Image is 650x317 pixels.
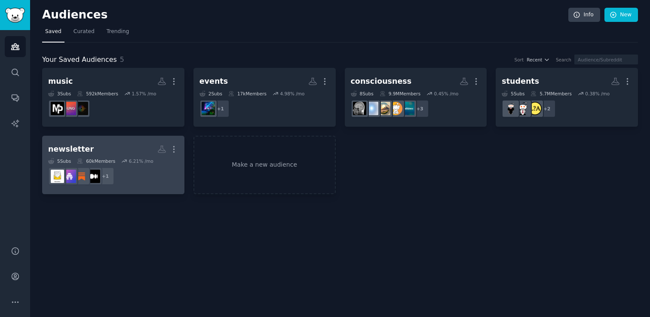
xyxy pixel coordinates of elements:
[48,91,71,97] div: 3 Sub s
[377,102,390,115] img: awakened
[45,28,61,36] span: Saved
[411,100,429,118] div: + 3
[604,8,638,22] a: New
[107,28,129,36] span: Trending
[199,91,222,97] div: 2 Sub s
[212,100,230,118] div: + 1
[42,8,568,22] h2: Audiences
[527,57,550,63] button: Recent
[585,91,610,97] div: 0.38 % /mo
[351,76,412,87] div: consciousness
[515,57,524,63] div: Sort
[193,68,336,127] a: events2Subs17kMembers4.98% /mo+1EventProduction
[401,102,414,115] img: Mindfulness
[434,91,459,97] div: 0.45 % /mo
[345,68,487,127] a: consciousness8Subs9.9MMembers0.45% /mo+3MindfulnessMeditationawakenednondualityconsciousness
[132,91,156,97] div: 1.57 % /mo
[129,158,153,164] div: 6.21 % /mo
[556,57,571,63] div: Search
[502,76,539,87] div: students
[51,170,64,183] img: Newsletters
[568,8,600,22] a: Info
[202,102,215,115] img: EventProduction
[574,55,638,64] input: Audience/Subreddit
[5,8,25,23] img: GummySearch logo
[77,158,115,164] div: 60k Members
[538,100,556,118] div: + 2
[42,136,184,195] a: newsletter5Subs60kMembers6.21% /mo+1MediumSubstackbeehiivNewsletters
[63,102,76,115] img: SunoAI
[228,91,267,97] div: 17k Members
[516,102,530,115] img: Career_Advice
[104,25,132,43] a: Trending
[42,25,64,43] a: Saved
[504,102,518,115] img: careerguidance
[365,102,378,115] img: nonduality
[380,91,420,97] div: 9.9M Members
[530,91,571,97] div: 5.7M Members
[351,91,374,97] div: 8 Sub s
[96,167,114,185] div: + 1
[51,102,64,115] img: musicproduction
[74,28,95,36] span: Curated
[42,55,117,65] span: Your Saved Audiences
[48,76,73,87] div: music
[75,102,88,115] img: Suno
[48,158,71,164] div: 5 Sub s
[77,91,118,97] div: 592k Members
[502,91,524,97] div: 5 Sub s
[71,25,98,43] a: Curated
[496,68,638,127] a: students5Subs5.7MMembers0.38% /mo+2LifeAdviceCareer_Advicecareerguidance
[87,170,100,183] img: Medium
[280,91,305,97] div: 4.98 % /mo
[389,102,402,115] img: Meditation
[63,170,76,183] img: beehiiv
[75,170,88,183] img: Substack
[48,144,94,155] div: newsletter
[120,55,124,64] span: 5
[527,57,542,63] span: Recent
[42,68,184,127] a: music3Subs592kMembers1.57% /moSunoSunoAImusicproduction
[199,76,228,87] div: events
[528,102,542,115] img: LifeAdvice
[353,102,366,115] img: consciousness
[193,136,336,195] a: Make a new audience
